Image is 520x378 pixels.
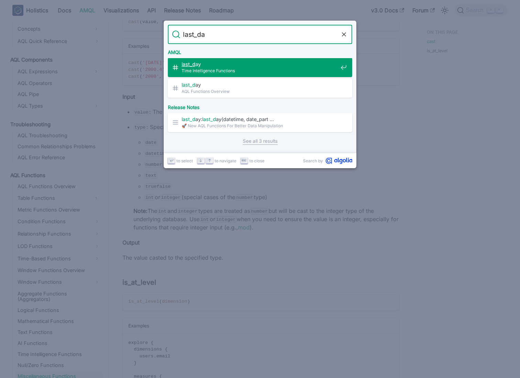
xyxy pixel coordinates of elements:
input: Search docs [180,25,340,44]
span: ay [182,82,338,88]
span: Time Intelligence Functions [182,67,338,74]
mark: last_d [182,82,195,88]
a: See all 3 results [243,138,278,145]
span: to select [176,158,193,164]
span: ay: ay(datetime, date_part … [182,116,338,122]
svg: Enter key [169,158,174,163]
span: ay​ [182,61,338,67]
svg: Algolia [326,158,352,164]
span: 🚀 New AQL Functions For Better Data Manipulation [182,122,338,129]
span: to navigate [215,158,236,164]
a: last_day:last_day(datetime, date_part …🚀 New AQL Functions For Better Data Manipulation [168,113,352,132]
mark: last_d [182,116,195,122]
svg: Arrow up [207,158,212,163]
a: Search byAlgolia [303,158,352,164]
div: AMQL [166,44,354,58]
span: to close [249,158,264,164]
a: last_day​Time Intelligence Functions [168,58,352,77]
span: AQL Functions Overview [182,88,338,95]
button: Clear the query [340,30,348,39]
mark: last_d [202,116,216,122]
div: Release Notes [166,99,354,113]
svg: Arrow down [198,158,203,163]
span: Search by [303,158,323,164]
mark: last_d [182,61,195,67]
a: last_dayAQL Functions Overview [168,78,352,98]
svg: Escape key [241,158,247,163]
